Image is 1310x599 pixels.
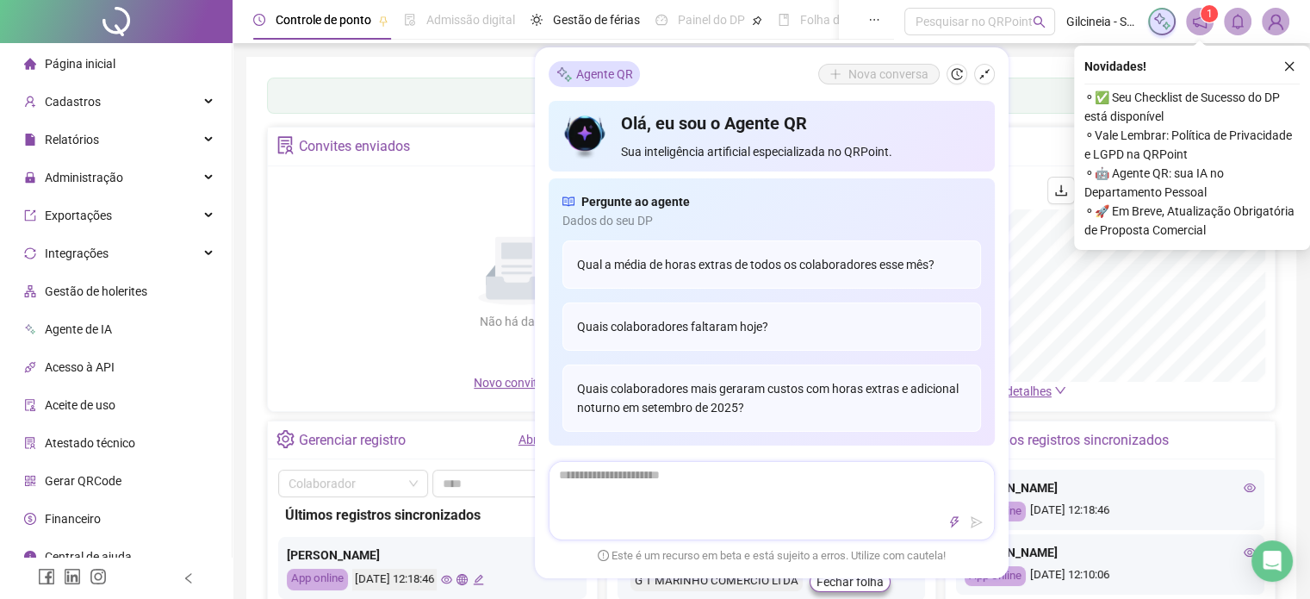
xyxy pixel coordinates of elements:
div: [DATE] 12:18:46 [352,569,437,590]
img: sparkle-icon.fc2bf0ac1784a2077858766a79e2daf3.svg [556,65,573,83]
span: bell [1230,14,1245,29]
div: [PERSON_NAME] [965,543,1256,562]
span: pushpin [752,16,762,26]
span: lock [24,172,36,184]
span: close [1283,60,1295,72]
div: [DATE] 12:18:46 [965,502,1256,521]
span: ⚬ 🚀 Em Breve, Atualização Obrigatória de Proposta Comercial [1084,202,1300,240]
div: G T MARINHO COMERCIO LTDA [630,571,803,591]
span: Novo convite [474,376,560,390]
span: Admissão digital [426,13,515,27]
div: Qual a média de horas extras de todos os colaboradores esse mês? [562,240,981,289]
span: apartment [24,285,36,297]
span: 1 [1207,8,1213,20]
div: Quais colaboradores faltaram hoje? [562,303,981,351]
span: thunderbolt [948,516,960,528]
div: [DATE] 12:10:06 [965,566,1256,586]
img: icon [562,111,608,161]
span: Exportações [45,209,112,222]
span: solution [24,437,36,449]
span: pushpin [378,16,388,26]
div: Convites enviados [299,132,410,161]
a: Ver detalhes down [985,384,1066,398]
span: history [951,68,963,80]
span: eye [1244,482,1256,494]
span: down [1054,384,1066,396]
span: search [1033,16,1046,28]
div: App online [287,569,348,590]
span: Cadastros [45,95,101,109]
div: Não há dados [438,312,596,331]
span: Atestado técnico [45,436,135,450]
span: exclamation-circle [598,549,609,560]
span: home [24,58,36,70]
span: read [562,192,574,211]
span: Painel do DP [678,13,745,27]
span: left [183,572,195,584]
div: Gerenciar registro [299,426,406,455]
h4: Olá, eu sou o Agente QR [621,111,980,135]
span: audit [24,399,36,411]
div: Últimos registros sincronizados [285,504,580,526]
sup: 1 [1201,5,1218,22]
button: send [966,512,987,533]
span: Relatórios [45,133,99,147]
span: Integrações [45,246,109,260]
img: sparkle-icon.fc2bf0ac1784a2077858766a79e2daf3.svg [1152,12,1171,31]
button: thunderbolt [944,512,965,533]
span: file-done [404,14,416,26]
span: Novidades ! [1084,57,1146,76]
span: Fechar folha [816,572,884,591]
div: Últimos registros sincronizados [978,426,1169,455]
div: Open Intercom Messenger [1251,540,1293,582]
span: Gerar QRCode [45,474,121,488]
span: download [1054,184,1068,197]
span: sun [531,14,543,26]
span: dashboard [655,14,667,26]
span: edit [473,574,484,585]
span: ⚬ Vale Lembrar: Política de Privacidade e LGPD na QRPoint [1084,126,1300,164]
span: Central de ajuda [45,550,132,564]
span: Este é um recurso em beta e está sujeito a erros. Utilize com cautela! [598,547,946,565]
span: setting [276,430,295,448]
span: Gestão de férias [553,13,640,27]
span: Aceite de uso [45,398,115,412]
span: api [24,361,36,373]
span: qrcode [24,475,36,487]
div: [PERSON_NAME] [965,478,1256,497]
span: export [24,209,36,222]
span: Financeiro [45,512,101,526]
span: Agente de IA [45,322,112,336]
span: Controle de ponto [276,13,371,27]
span: linkedin [64,568,81,585]
span: Sua inteligência artificial especializada no QRPoint. [621,142,980,161]
span: sync [24,247,36,259]
span: Gestão de holerites [45,284,147,298]
span: book [778,14,790,26]
span: shrink [978,68,990,80]
span: eye [441,574,452,585]
span: dollar [24,513,36,525]
span: ⚬ 🤖 Agente QR: sua IA no Departamento Pessoal [1084,164,1300,202]
span: global [456,574,468,585]
span: solution [276,136,295,154]
span: Ver detalhes [985,384,1052,398]
span: Gilcineia - Shoes store [1065,12,1138,31]
div: Quais colaboradores mais geraram custos com horas extras e adicional noturno em setembro de 2025? [562,365,981,432]
span: instagram [90,568,107,585]
span: user-add [24,96,36,108]
img: 78913 [1263,9,1288,34]
span: info-circle [24,551,36,563]
div: Agente QR [549,61,640,87]
span: eye [1244,546,1256,558]
span: notification [1192,14,1208,29]
span: Página inicial [45,57,115,71]
span: Administração [45,171,123,184]
button: Nova conversa [818,64,940,84]
span: file [24,134,36,146]
div: [PERSON_NAME] [287,546,578,565]
span: clock-circle [253,14,265,26]
a: Abrir registro [518,433,588,446]
span: Folha de pagamento [800,13,910,27]
span: Dados do seu DP [562,211,981,230]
